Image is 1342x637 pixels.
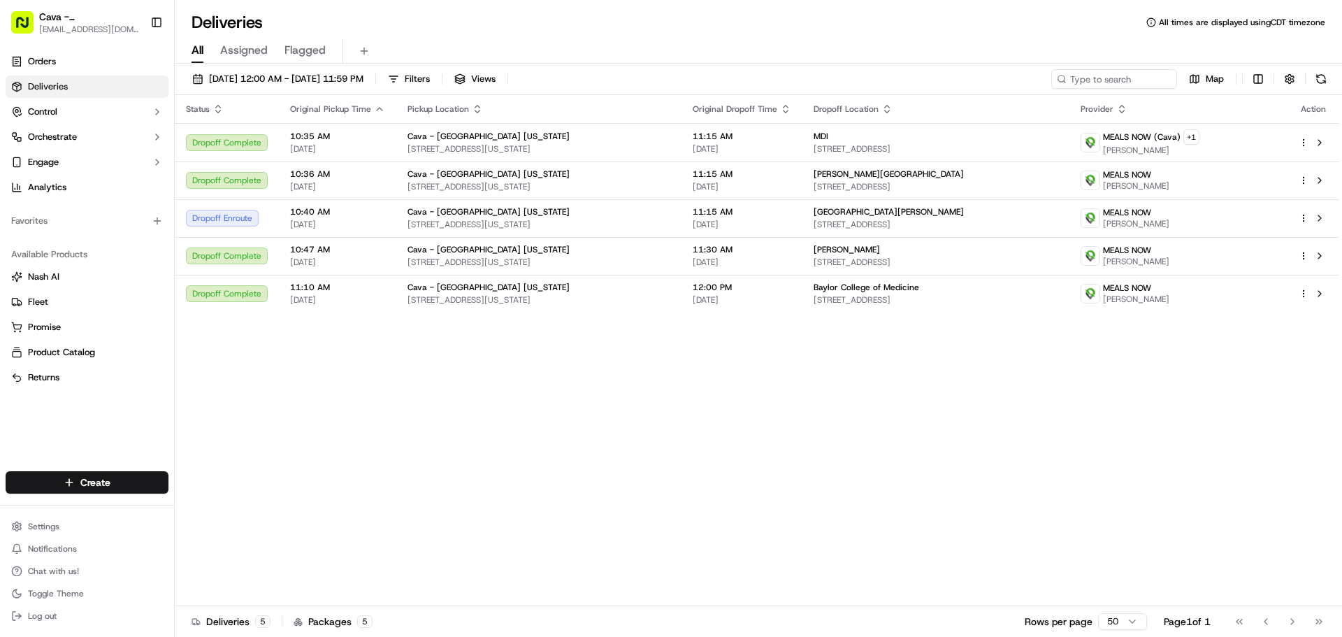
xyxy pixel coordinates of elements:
[290,294,385,306] span: [DATE]
[693,244,791,255] span: 11:30 AM
[693,257,791,268] span: [DATE]
[6,76,168,98] a: Deliveries
[6,210,168,232] div: Favorites
[290,143,385,155] span: [DATE]
[407,103,469,115] span: Pickup Location
[290,181,385,192] span: [DATE]
[255,615,270,628] div: 5
[11,346,163,359] a: Product Catalog
[407,244,570,255] span: Cava - [GEOGRAPHIC_DATA] [US_STATE]
[693,294,791,306] span: [DATE]
[693,143,791,155] span: [DATE]
[405,73,430,85] span: Filters
[693,103,777,115] span: Original Dropoff Time
[28,588,84,599] span: Toggle Theme
[284,42,326,59] span: Flagged
[192,42,203,59] span: All
[814,103,879,115] span: Dropoff Location
[814,206,964,217] span: [GEOGRAPHIC_DATA][PERSON_NAME]
[186,103,210,115] span: Status
[1103,282,1151,294] span: MEALS NOW
[80,475,110,489] span: Create
[1025,615,1092,629] p: Rows per page
[28,156,59,169] span: Engage
[693,169,791,180] span: 11:15 AM
[1183,69,1230,89] button: Map
[1183,129,1199,145] button: +1
[28,321,61,334] span: Promise
[6,539,168,559] button: Notifications
[6,101,168,123] button: Control
[28,371,59,384] span: Returns
[407,143,670,155] span: [STREET_ADDRESS][US_STATE]
[1103,145,1199,156] span: [PERSON_NAME]
[6,266,168,288] button: Nash AI
[814,282,919,293] span: Baylor College of Medicine
[693,131,791,142] span: 11:15 AM
[192,11,263,34] h1: Deliveries
[39,10,139,24] button: Cava - [GEOGRAPHIC_DATA] [US_STATE]
[28,55,56,68] span: Orders
[693,206,791,217] span: 11:15 AM
[294,615,373,629] div: Packages
[6,584,168,603] button: Toggle Theme
[6,243,168,266] div: Available Products
[407,206,570,217] span: Cava - [GEOGRAPHIC_DATA] [US_STATE]
[6,341,168,364] button: Product Catalog
[814,131,828,142] span: MDI
[6,291,168,313] button: Fleet
[28,271,59,283] span: Nash AI
[28,80,68,93] span: Deliveries
[814,257,1058,268] span: [STREET_ADDRESS]
[1081,209,1099,227] img: melas_now_logo.png
[28,610,57,622] span: Log out
[357,615,373,628] div: 5
[1103,245,1151,256] span: MEALS NOW
[814,244,880,255] span: [PERSON_NAME]
[814,219,1058,230] span: [STREET_ADDRESS]
[382,69,436,89] button: Filters
[1164,615,1211,629] div: Page 1 of 1
[1081,247,1099,265] img: melas_now_logo.png
[39,24,139,35] button: [EMAIL_ADDRESS][DOMAIN_NAME]
[11,371,163,384] a: Returns
[192,615,270,629] div: Deliveries
[209,73,363,85] span: [DATE] 12:00 AM - [DATE] 11:59 PM
[693,282,791,293] span: 12:00 PM
[6,126,168,148] button: Orchestrate
[6,151,168,173] button: Engage
[407,131,570,142] span: Cava - [GEOGRAPHIC_DATA] [US_STATE]
[1081,285,1099,303] img: melas_now_logo.png
[6,366,168,389] button: Returns
[1081,171,1099,189] img: melas_now_logo.png
[1103,169,1151,180] span: MEALS NOW
[6,6,145,39] button: Cava - [GEOGRAPHIC_DATA] [US_STATE][EMAIL_ADDRESS][DOMAIN_NAME]
[1311,69,1331,89] button: Refresh
[814,294,1058,306] span: [STREET_ADDRESS]
[1206,73,1224,85] span: Map
[814,169,964,180] span: [PERSON_NAME][GEOGRAPHIC_DATA]
[28,131,77,143] span: Orchestrate
[6,606,168,626] button: Log out
[290,282,385,293] span: 11:10 AM
[290,257,385,268] span: [DATE]
[407,219,670,230] span: [STREET_ADDRESS][US_STATE]
[28,296,48,308] span: Fleet
[407,282,570,293] span: Cava - [GEOGRAPHIC_DATA] [US_STATE]
[28,346,95,359] span: Product Catalog
[290,219,385,230] span: [DATE]
[290,244,385,255] span: 10:47 AM
[28,521,59,532] span: Settings
[11,271,163,283] a: Nash AI
[1299,103,1328,115] div: Action
[290,103,371,115] span: Original Pickup Time
[1103,131,1181,143] span: MEALS NOW (Cava)
[220,42,268,59] span: Assigned
[290,206,385,217] span: 10:40 AM
[28,566,79,577] span: Chat with us!
[1103,256,1169,267] span: [PERSON_NAME]
[407,181,670,192] span: [STREET_ADDRESS][US_STATE]
[290,131,385,142] span: 10:35 AM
